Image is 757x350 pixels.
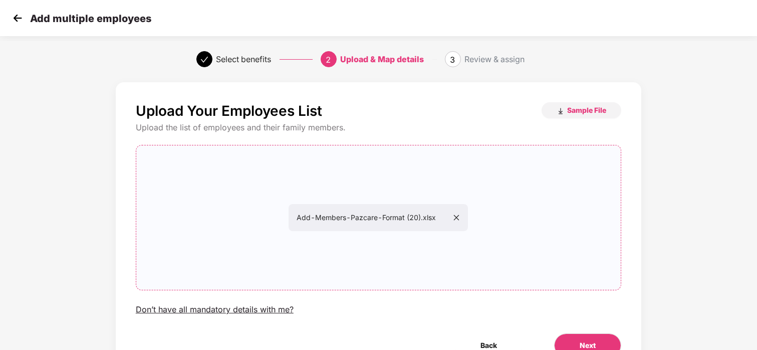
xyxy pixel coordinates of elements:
div: Review & assign [465,51,525,67]
img: download_icon [557,107,565,115]
span: 2 [326,55,331,65]
div: Select benefits [216,51,272,67]
p: Upload Your Employees List [136,102,322,119]
div: Upload the list of employees and their family members. [136,122,621,133]
span: Sample File [567,105,606,115]
p: Add multiple employees [30,13,151,25]
span: Add-Members-Pazcare-Format (20).xlsx [297,213,460,222]
span: Add-Members-Pazcare-Format (20).xlsx close [136,145,621,290]
div: Upload & Map details [341,51,424,67]
span: check [200,56,208,64]
button: Sample File [542,102,621,118]
span: close [453,214,460,221]
span: 3 [450,55,455,65]
img: svg+xml;base64,PHN2ZyB4bWxucz0iaHR0cDovL3d3dy53My5vcmcvMjAwMC9zdmciIHdpZHRoPSIzMCIgaGVpZ2h0PSIzMC... [10,11,25,26]
div: Don’t have all mandatory details with me? [136,304,294,315]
